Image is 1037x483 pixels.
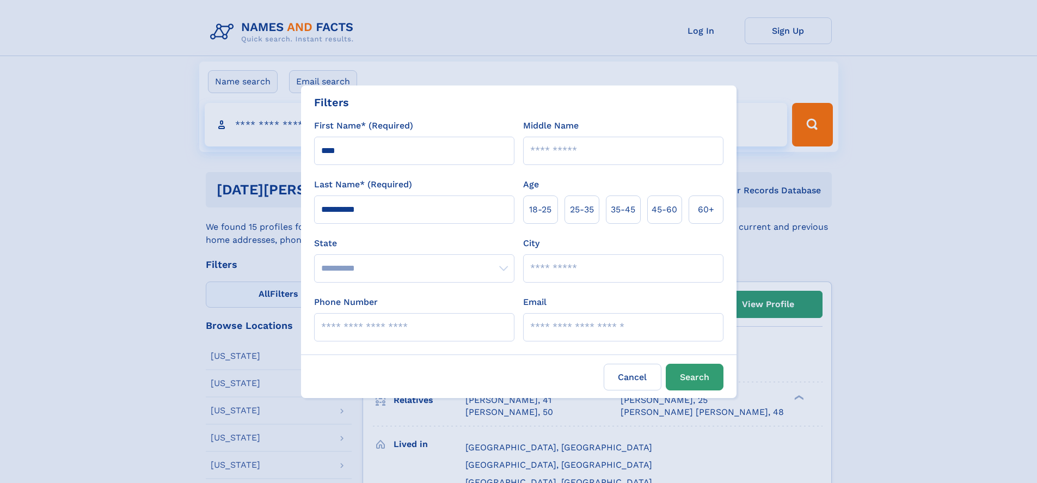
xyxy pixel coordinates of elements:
span: 25‑35 [570,203,594,216]
label: Email [523,296,547,309]
label: Cancel [604,364,661,390]
span: 60+ [698,203,714,216]
span: 35‑45 [611,203,635,216]
label: Phone Number [314,296,378,309]
label: Last Name* (Required) [314,178,412,191]
button: Search [666,364,723,390]
label: Middle Name [523,119,579,132]
label: First Name* (Required) [314,119,413,132]
span: 18‑25 [529,203,551,216]
label: City [523,237,539,250]
label: Age [523,178,539,191]
span: 45‑60 [652,203,677,216]
div: Filters [314,94,349,111]
label: State [314,237,514,250]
